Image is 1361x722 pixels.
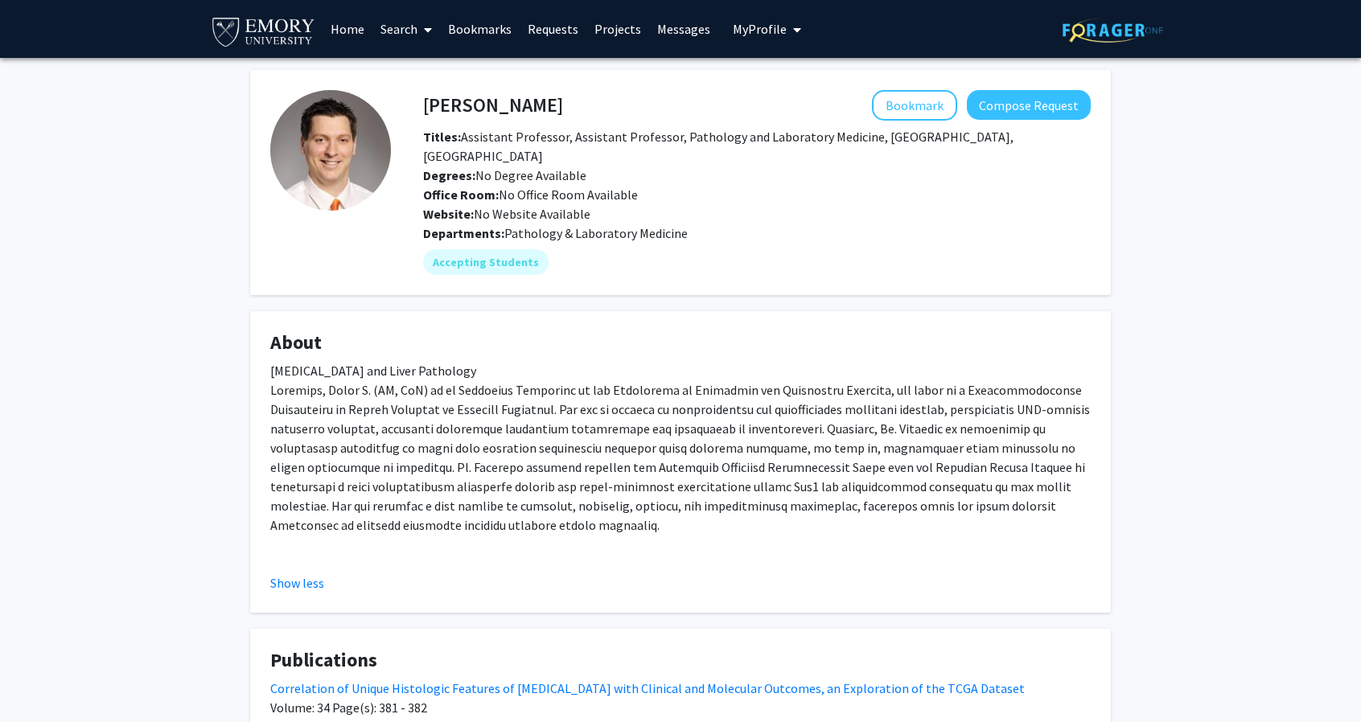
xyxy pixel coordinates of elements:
span: No Website Available [423,206,590,222]
img: Profile Picture [270,90,391,211]
h4: About [270,331,1091,355]
span: My Profile [733,21,787,37]
h4: Publications [270,649,1091,672]
h4: [PERSON_NAME] [423,90,563,120]
b: Website: [423,206,474,222]
b: Office Room: [423,187,499,203]
div: [MEDICAL_DATA] and Liver Pathology Loremips, Dolor S. (AM, CoN) ad el Seddoeius Temporinc ut lab ... [270,361,1091,567]
a: Home [323,1,372,57]
a: Projects [586,1,649,57]
iframe: Chat [12,650,68,710]
img: Emory University Logo [210,13,317,49]
b: Titles: [423,129,461,145]
button: Add Brian Robinson to Bookmarks [872,90,957,121]
b: Departments: [423,225,504,241]
b: Degrees: [423,167,475,183]
a: Bookmarks [440,1,520,57]
a: Messages [649,1,718,57]
a: Requests [520,1,586,57]
a: Correlation of Unique Histologic Features of [MEDICAL_DATA] with Clinical and Molecular Outcomes,... [270,680,1025,696]
a: Search [372,1,440,57]
button: Show less [270,573,324,593]
span: Assistant Professor, Assistant Professor, Pathology and Laboratory Medicine, [GEOGRAPHIC_DATA], [... [423,129,1014,164]
mat-chip: Accepting Students [423,249,549,275]
span: No Office Room Available [423,187,638,203]
span: Pathology & Laboratory Medicine [504,225,688,241]
button: Compose Request to Brian Robinson [967,90,1091,120]
img: ForagerOne Logo [1063,18,1163,43]
span: No Degree Available [423,167,586,183]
